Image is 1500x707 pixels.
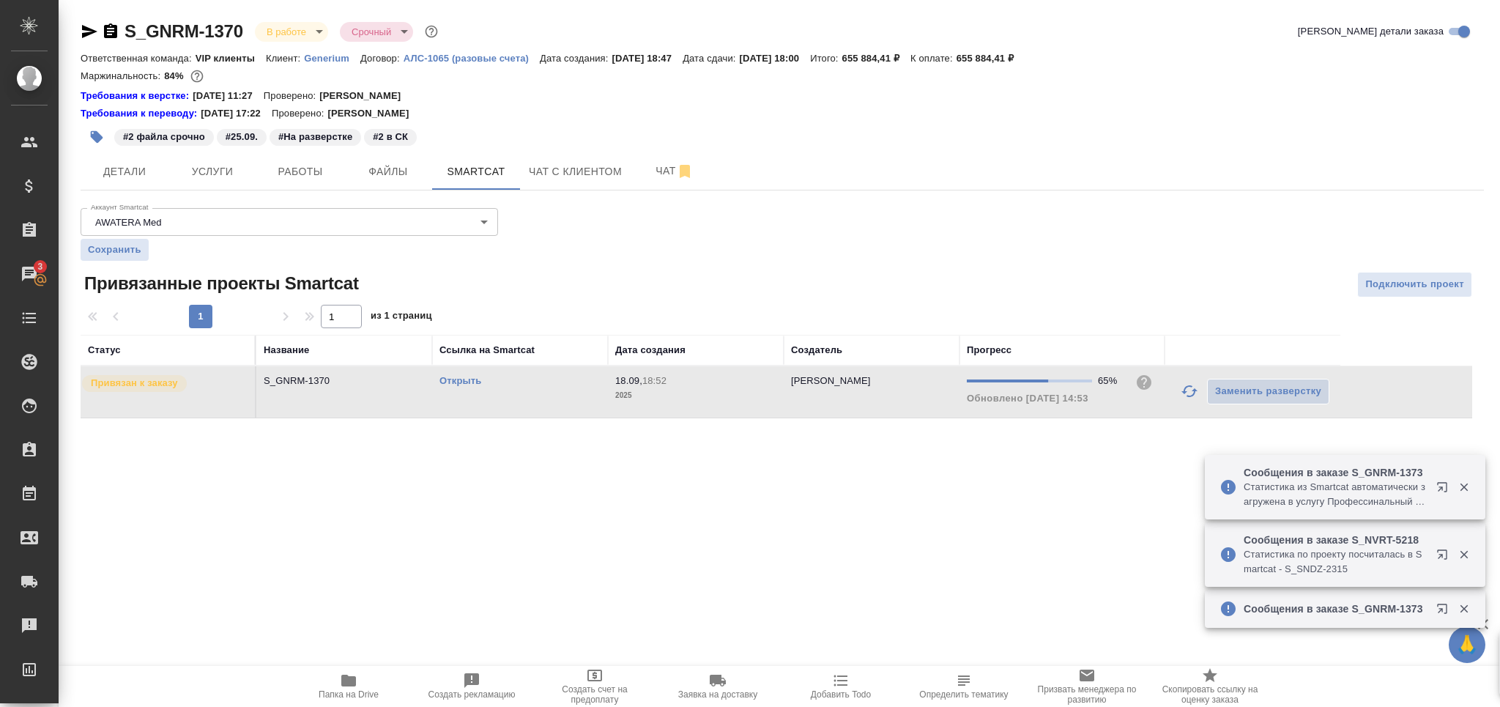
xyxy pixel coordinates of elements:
button: Папка на Drive [287,666,410,707]
button: Заявка на доставку [656,666,779,707]
p: [DATE] 11:27 [193,89,264,103]
p: [PERSON_NAME] [327,106,420,121]
p: #На разверстке [278,130,352,144]
button: Создать рекламацию [410,666,533,707]
button: Закрыть [1449,548,1479,561]
p: Итого: [810,53,842,64]
button: Скопировать ссылку [102,23,119,40]
p: К оплате: [910,53,957,64]
span: Заменить разверстку [1215,383,1321,400]
button: Определить тематику [902,666,1025,707]
p: Ответственная команда: [81,53,196,64]
button: AWATERA Med [91,216,166,229]
span: Услуги [177,163,248,181]
a: Generium [304,51,360,64]
span: Папка на Drive [319,689,379,700]
div: Статус [88,343,121,358]
button: Открыть в новой вкладке [1427,540,1463,575]
div: Ссылка на Smartcat [439,343,535,358]
span: Добавить Todo [811,689,871,700]
p: Проверено: [264,89,320,103]
p: Generium [304,53,360,64]
a: Открыть [439,375,481,386]
p: S_GNRM-1370 [264,374,425,388]
p: [DATE] 17:22 [201,106,272,121]
a: S_GNRM-1370 [125,21,243,41]
button: Создать счет на предоплату [533,666,656,707]
span: Работы [265,163,335,181]
p: Cтатистика по проекту посчиталась в Smartcat - S_SNDZ-2315 [1244,547,1427,577]
p: 18:52 [642,375,667,386]
p: 84% [164,70,187,81]
a: 3 [4,256,55,292]
a: Требования к переводу: [81,106,201,121]
p: Статистика из Smartcat автоматически загружена в услугу Профессинальный перевод с Русского на Анг... [1244,480,1427,509]
div: AWATERA Med [81,208,498,236]
div: Создатель [791,343,842,358]
button: Открыть в новой вкладке [1427,594,1463,629]
p: #2 файла срочно [123,130,205,144]
button: Заменить разверстку [1207,379,1329,404]
p: #25.09. [226,130,258,144]
p: Клиент: [266,53,304,64]
button: Добавить тэг [81,121,113,153]
p: Привязан к заказу [91,376,178,390]
a: АЛС-1065 (разовые счета) [404,51,540,64]
a: Требования к верстке: [81,89,193,103]
button: Обновить прогресс [1172,374,1207,409]
p: [DATE] 18:00 [740,53,811,64]
span: Smartcat [441,163,511,181]
p: 18.09, [615,375,642,386]
div: Дата создания [615,343,686,358]
div: Название [264,343,309,358]
button: Закрыть [1449,481,1479,494]
button: Добавить Todo [779,666,902,707]
button: Открыть в новой вкладке [1427,473,1463,508]
p: 655 884,41 ₽ [842,53,910,64]
span: 2 файла срочно [113,130,215,142]
div: 65% [1098,374,1124,388]
span: Создать рекламацию [428,689,516,700]
span: Привязанные проекты Smartcat [81,272,359,295]
button: Срочный [347,26,396,38]
button: 71896.08 RUB; 6990.02 UAH; [187,67,207,86]
span: Подключить проект [1365,276,1464,293]
span: Создать счет на предоплату [542,684,647,705]
span: Призвать менеджера по развитию [1034,684,1140,705]
span: Детали [89,163,160,181]
div: Прогресс [967,343,1011,358]
p: [PERSON_NAME] [319,89,412,103]
p: Сообщения в заказе S_GNRM-1373 [1244,601,1427,616]
p: [DATE] 18:47 [612,53,683,64]
button: Призвать менеджера по развитию [1025,666,1148,707]
span: Сохранить [88,243,141,257]
div: В работе [255,22,328,42]
button: Закрыть [1449,602,1479,615]
p: Договор: [360,53,404,64]
p: Сообщения в заказе S_GNRM-1373 [1244,465,1427,480]
button: Подключить проект [1357,272,1472,297]
p: Проверено: [272,106,328,121]
button: Сохранить [81,239,149,261]
p: Дата создания: [540,53,612,64]
p: Маржинальность: [81,70,164,81]
p: Сообщения в заказе S_NVRT-5218 [1244,533,1427,547]
span: Определить тематику [919,689,1008,700]
button: Скопировать ссылку для ЯМессенджера [81,23,98,40]
div: В работе [340,22,413,42]
span: Файлы [353,163,423,181]
span: из 1 страниц [371,307,432,328]
span: Скопировать ссылку на оценку заказа [1157,684,1263,705]
span: Заявка на доставку [678,689,757,700]
button: В работе [262,26,311,38]
span: Чат с клиентом [529,163,622,181]
p: 655 884,41 ₽ [957,53,1025,64]
p: #2 в СК [373,130,408,144]
p: 2025 [615,388,776,403]
button: Скопировать ссылку на оценку заказа [1148,666,1271,707]
p: АЛС-1065 (разовые счета) [404,53,540,64]
p: [PERSON_NAME] [791,375,871,386]
span: [PERSON_NAME] детали заказа [1298,24,1444,39]
p: VIP клиенты [196,53,266,64]
span: 3 [29,259,51,274]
